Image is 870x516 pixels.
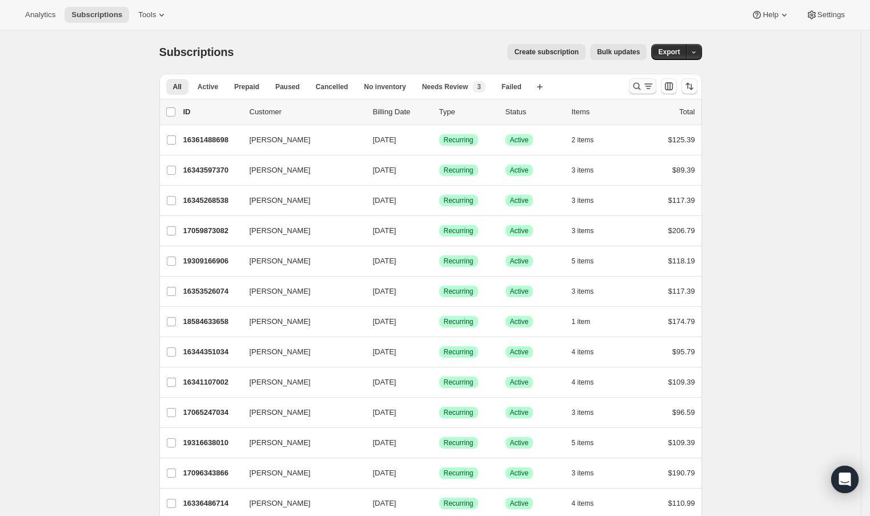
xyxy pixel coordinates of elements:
[444,469,474,478] span: Recurring
[572,499,594,508] span: 4 items
[373,438,396,447] span: [DATE]
[183,437,240,449] p: 19316638010
[572,196,594,205] span: 3 items
[572,193,607,209] button: 3 items
[183,344,695,360] div: 16344351034[PERSON_NAME][DATE]SuccessRecurringSuccessActive4 items$95.79
[131,7,174,23] button: Tools
[373,378,396,386] span: [DATE]
[590,44,647,60] button: Bulk updates
[250,255,311,267] span: [PERSON_NAME]
[275,82,300,91] span: Paused
[183,405,695,421] div: 17065247034[PERSON_NAME][DATE]SuccessRecurringSuccessActive3 items$96.59
[183,465,695,481] div: 17096343866[PERSON_NAME][DATE]SuccessRecurringSuccessActive3 items$190.79
[572,347,594,357] span: 4 items
[250,106,364,118] p: Customer
[510,347,529,357] span: Active
[817,10,845,19] span: Settings
[572,465,607,481] button: 3 items
[183,377,240,388] p: 16341107002
[250,316,311,327] span: [PERSON_NAME]
[159,46,234,58] span: Subscriptions
[572,223,607,239] button: 3 items
[250,286,311,297] span: [PERSON_NAME]
[373,408,396,417] span: [DATE]
[510,166,529,175] span: Active
[510,408,529,417] span: Active
[183,314,695,330] div: 18584633658[PERSON_NAME][DATE]SuccessRecurringSuccessActive1 item$174.79
[18,7,62,23] button: Analytics
[243,434,357,452] button: [PERSON_NAME]
[668,257,695,265] span: $118.19
[243,343,357,361] button: [PERSON_NAME]
[173,82,182,91] span: All
[138,10,156,19] span: Tools
[183,106,240,118] p: ID
[502,82,522,91] span: Failed
[183,106,695,118] div: IDCustomerBilling DateTypeStatusItemsTotal
[668,226,695,235] span: $206.79
[243,252,357,270] button: [PERSON_NAME]
[444,196,474,205] span: Recurring
[364,82,406,91] span: No inventory
[243,373,357,391] button: [PERSON_NAME]
[71,10,122,19] span: Subscriptions
[250,437,311,449] span: [PERSON_NAME]
[250,225,311,237] span: [PERSON_NAME]
[444,499,474,508] span: Recurring
[444,257,474,266] span: Recurring
[439,106,496,118] div: Type
[444,287,474,296] span: Recurring
[183,407,240,418] p: 17065247034
[243,131,357,149] button: [PERSON_NAME]
[572,257,594,266] span: 5 items
[510,469,529,478] span: Active
[510,499,529,508] span: Active
[510,438,529,447] span: Active
[373,347,396,356] span: [DATE]
[572,162,607,178] button: 3 items
[183,225,240,237] p: 17059873082
[510,257,529,266] span: Active
[373,317,396,326] span: [DATE]
[373,469,396,477] span: [DATE]
[243,464,357,482] button: [PERSON_NAME]
[572,435,607,451] button: 5 items
[531,79,549,95] button: Create new view
[572,405,607,421] button: 3 items
[243,161,357,179] button: [PERSON_NAME]
[250,377,311,388] span: [PERSON_NAME]
[629,78,656,94] button: Search and filter results
[243,282,357,301] button: [PERSON_NAME]
[183,253,695,269] div: 19309166906[PERSON_NAME][DATE]SuccessRecurringSuccessActive5 items$118.19
[183,283,695,299] div: 16353526074[PERSON_NAME][DATE]SuccessRecurringSuccessActive3 items$117.39
[572,314,603,330] button: 1 item
[668,469,695,477] span: $190.79
[243,403,357,422] button: [PERSON_NAME]
[572,132,607,148] button: 2 items
[572,135,594,145] span: 2 items
[373,166,396,174] span: [DATE]
[234,82,259,91] span: Prepaid
[572,344,607,360] button: 4 items
[572,469,594,478] span: 3 items
[672,408,695,417] span: $96.59
[250,498,311,509] span: [PERSON_NAME]
[183,374,695,390] div: 16341107002[PERSON_NAME][DATE]SuccessRecurringSuccessActive4 items$109.39
[681,78,697,94] button: Sort the results
[373,287,396,295] span: [DATE]
[183,255,240,267] p: 19309166906
[572,106,629,118] div: Items
[250,195,311,206] span: [PERSON_NAME]
[572,378,594,387] span: 4 items
[510,196,529,205] span: Active
[572,495,607,511] button: 4 items
[651,44,687,60] button: Export
[444,438,474,447] span: Recurring
[668,438,695,447] span: $109.39
[183,435,695,451] div: 19316638010[PERSON_NAME][DATE]SuccessRecurringSuccessActive5 items$109.39
[572,287,594,296] span: 3 items
[668,196,695,205] span: $117.39
[444,166,474,175] span: Recurring
[243,313,357,331] button: [PERSON_NAME]
[243,191,357,210] button: [PERSON_NAME]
